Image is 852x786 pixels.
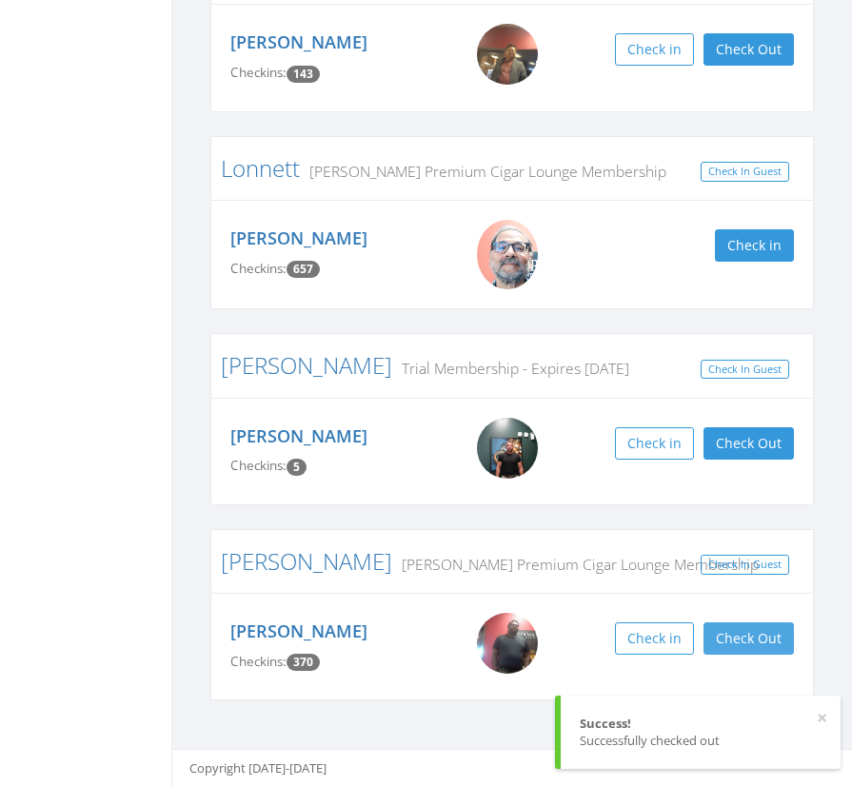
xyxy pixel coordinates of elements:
span: Checkin count [287,261,320,278]
div: Successfully checked out [580,732,822,750]
button: × [817,709,827,728]
a: [PERSON_NAME] [230,424,367,447]
img: Kevin_McClendon_PWvqYwE.png [477,613,538,674]
a: [PERSON_NAME] [230,619,367,642]
button: Check in [615,33,694,66]
span: Checkin count [287,66,320,83]
a: [PERSON_NAME] [221,545,392,577]
span: Checkins: [230,64,287,81]
a: [PERSON_NAME] [230,30,367,53]
div: Success! [580,715,822,733]
a: Lonnett [221,152,300,184]
span: Checkins: [230,457,287,474]
button: Check in [715,229,794,262]
small: [PERSON_NAME] Premium Cigar Lounge Membership [300,161,666,182]
small: [PERSON_NAME] Premium Cigar Lounge Membership [392,554,759,575]
button: Check Out [703,33,794,66]
button: Check in [615,427,694,460]
span: Checkin count [287,459,307,476]
a: Check In Guest [701,360,789,380]
img: Frank.jpg [477,220,538,289]
button: Check Out [703,622,794,655]
a: [PERSON_NAME] [221,349,392,381]
small: Trial Membership - Expires [DATE] [392,358,629,379]
a: [PERSON_NAME] [230,226,367,249]
span: Checkins: [230,260,287,277]
a: Check In Guest [701,162,789,182]
img: Clifton_Mack.png [477,418,538,479]
span: Checkins: [230,653,287,670]
span: Checkin count [287,654,320,671]
button: Check Out [703,427,794,460]
a: Check In Guest [701,555,789,575]
img: Hao_Liu.png [477,24,538,85]
button: Check in [615,622,694,655]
